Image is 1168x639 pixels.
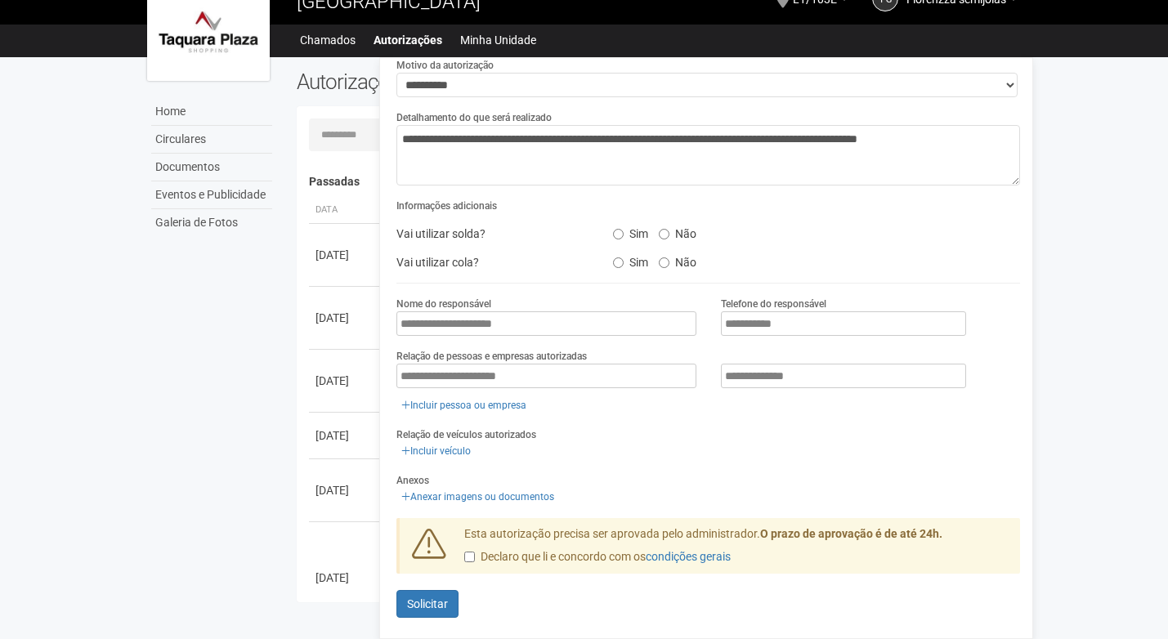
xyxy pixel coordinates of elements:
[396,427,536,442] label: Relação de veículos autorizados
[613,257,624,268] input: Sim
[151,209,272,236] a: Galeria de Fotos
[151,154,272,181] a: Documentos
[396,297,491,311] label: Nome do responsável
[646,550,731,563] a: condições gerais
[464,552,475,562] input: Declaro que li e concordo com oscondições gerais
[613,221,648,241] label: Sim
[315,570,376,586] div: [DATE]
[151,98,272,126] a: Home
[396,442,476,460] a: Incluir veículo
[407,597,448,610] span: Solicitar
[384,221,600,246] div: Vai utilizar solda?
[315,427,376,444] div: [DATE]
[464,549,731,565] label: Declaro que li e concordo com os
[300,29,356,51] a: Chamados
[659,229,669,239] input: Não
[315,482,376,498] div: [DATE]
[613,250,648,270] label: Sim
[396,590,459,618] button: Solicitar
[396,58,494,73] label: Motivo da autorização
[315,373,376,389] div: [DATE]
[396,199,497,213] label: Informações adicionais
[396,110,552,125] label: Detalhamento do que será realizado
[760,527,942,540] strong: O prazo de aprovação é de até 24h.
[659,250,696,270] label: Não
[384,250,600,275] div: Vai utilizar cola?
[396,349,587,364] label: Relação de pessoas e empresas autorizadas
[374,29,442,51] a: Autorizações
[309,176,1009,188] h4: Passadas
[452,526,1021,574] div: Esta autorização precisa ser aprovada pelo administrador.
[315,310,376,326] div: [DATE]
[151,181,272,209] a: Eventos e Publicidade
[396,473,429,488] label: Anexos
[460,29,536,51] a: Minha Unidade
[396,488,559,506] a: Anexar imagens ou documentos
[297,69,647,94] h2: Autorizações
[659,221,696,241] label: Não
[721,297,826,311] label: Telefone do responsável
[315,247,376,263] div: [DATE]
[151,126,272,154] a: Circulares
[396,396,531,414] a: Incluir pessoa ou empresa
[309,197,383,224] th: Data
[613,229,624,239] input: Sim
[659,257,669,268] input: Não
